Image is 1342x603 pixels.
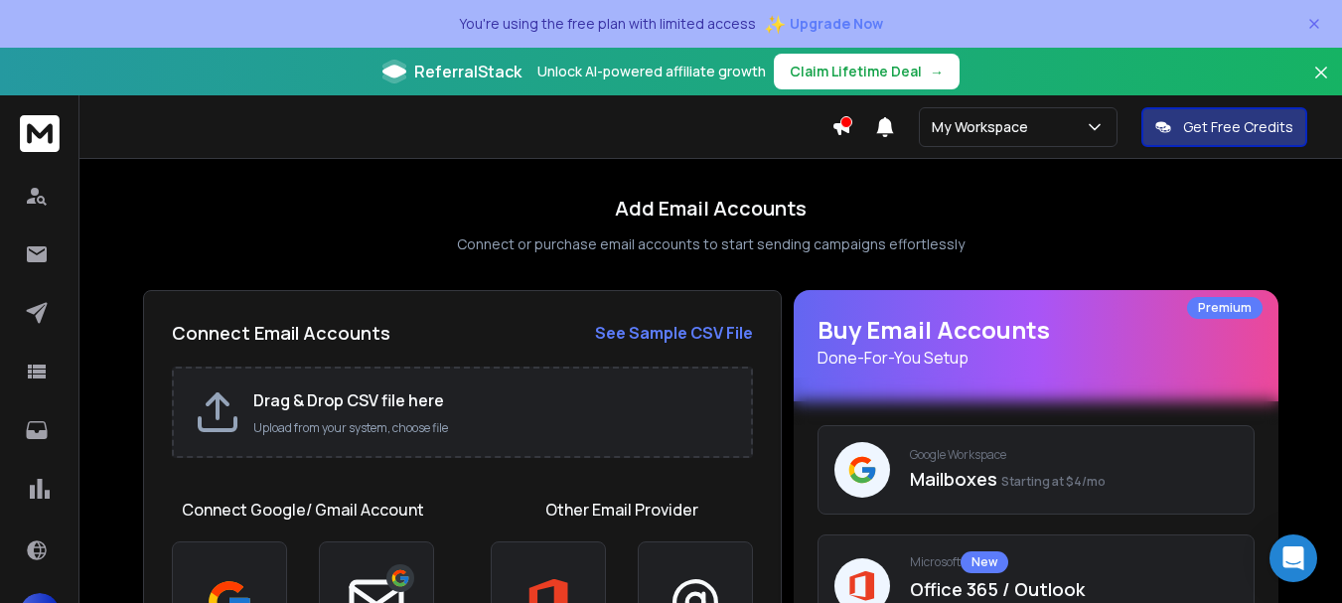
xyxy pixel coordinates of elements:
p: Done-For-You Setup [818,346,1255,370]
strong: See Sample CSV File [595,322,753,344]
div: New [961,551,1008,573]
span: Upgrade Now [790,14,883,34]
p: Mailboxes [910,465,1238,493]
h2: Connect Email Accounts [172,319,390,347]
span: ReferralStack [414,60,522,83]
p: Upload from your system, choose file [253,420,731,436]
p: You're using the free plan with limited access [459,14,756,34]
h2: Drag & Drop CSV file here [253,388,731,412]
p: Office 365 / Outlook [910,575,1238,603]
p: Microsoft [910,551,1238,573]
h1: Add Email Accounts [615,195,807,223]
button: ✨Upgrade Now [764,4,883,44]
p: Connect or purchase email accounts to start sending campaigns effortlessly [457,234,965,254]
div: Open Intercom Messenger [1269,534,1317,582]
h1: Other Email Provider [545,498,698,522]
span: → [930,62,944,81]
a: See Sample CSV File [595,321,753,345]
span: ✨ [764,10,786,38]
button: Get Free Credits [1141,107,1307,147]
h1: Connect Google/ Gmail Account [182,498,424,522]
p: Google Workspace [910,447,1238,463]
span: Starting at $4/mo [1001,473,1106,490]
div: Premium [1187,297,1263,319]
p: Unlock AI-powered affiliate growth [537,62,766,81]
button: Claim Lifetime Deal→ [774,54,960,89]
button: Close banner [1308,60,1334,107]
p: My Workspace [932,117,1036,137]
p: Get Free Credits [1183,117,1293,137]
h1: Buy Email Accounts [818,314,1255,370]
